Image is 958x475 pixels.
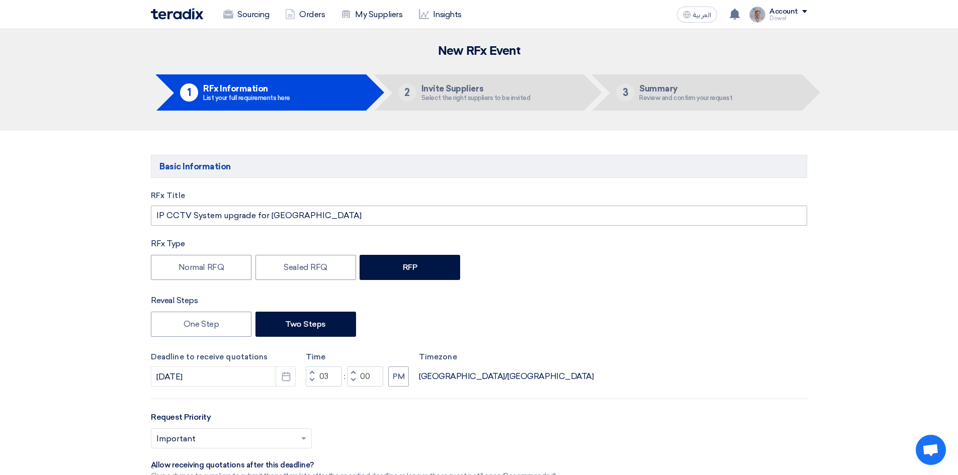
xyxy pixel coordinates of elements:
[693,12,711,19] span: العربية
[639,84,732,93] h5: Summary
[306,366,342,387] input: Hours
[277,4,333,26] a: Orders
[151,238,807,250] div: RFx Type
[203,94,290,101] div: List your full requirements here
[388,366,409,387] button: PM
[151,366,296,387] input: yyyy-mm-dd
[677,7,717,23] button: العربية
[151,312,251,337] label: One Step
[639,94,732,101] div: Review and confirm your request
[398,83,416,102] div: 2
[749,7,765,23] img: IMG_1753965247717.jpg
[151,460,556,470] div: ِAllow receiving quotations after this deadline?
[421,84,531,93] h5: Invite Suppliers
[342,370,347,383] div: :
[151,8,203,20] img: Teradix logo
[203,84,290,93] h5: RFx Information
[215,4,277,26] a: Sourcing
[151,44,807,58] h2: New RFx Event
[180,83,198,102] div: 1
[255,312,356,337] label: Two Steps
[151,295,807,307] div: Reveal Steps
[347,366,383,387] input: Minutes
[151,255,251,280] label: Normal RFQ
[151,190,807,202] label: RFx Title
[360,255,460,280] label: RFP
[306,351,409,363] label: Time
[333,4,410,26] a: My Suppliers
[151,155,807,178] h5: Basic Information
[769,16,807,21] div: Dowel
[151,351,296,363] label: Deadline to receive quotations
[419,370,593,383] div: [GEOGRAPHIC_DATA]/[GEOGRAPHIC_DATA]
[419,351,593,363] label: Timezone
[769,8,798,16] div: Account
[421,94,531,101] div: Select the right suppliers to be invited
[411,4,470,26] a: Insights
[255,255,356,280] label: Sealed RFQ
[916,435,946,465] a: Open chat
[616,83,634,102] div: 3
[151,411,211,423] label: Request Priority
[151,206,807,226] input: e.g. New ERP System, Server Visualization Project...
